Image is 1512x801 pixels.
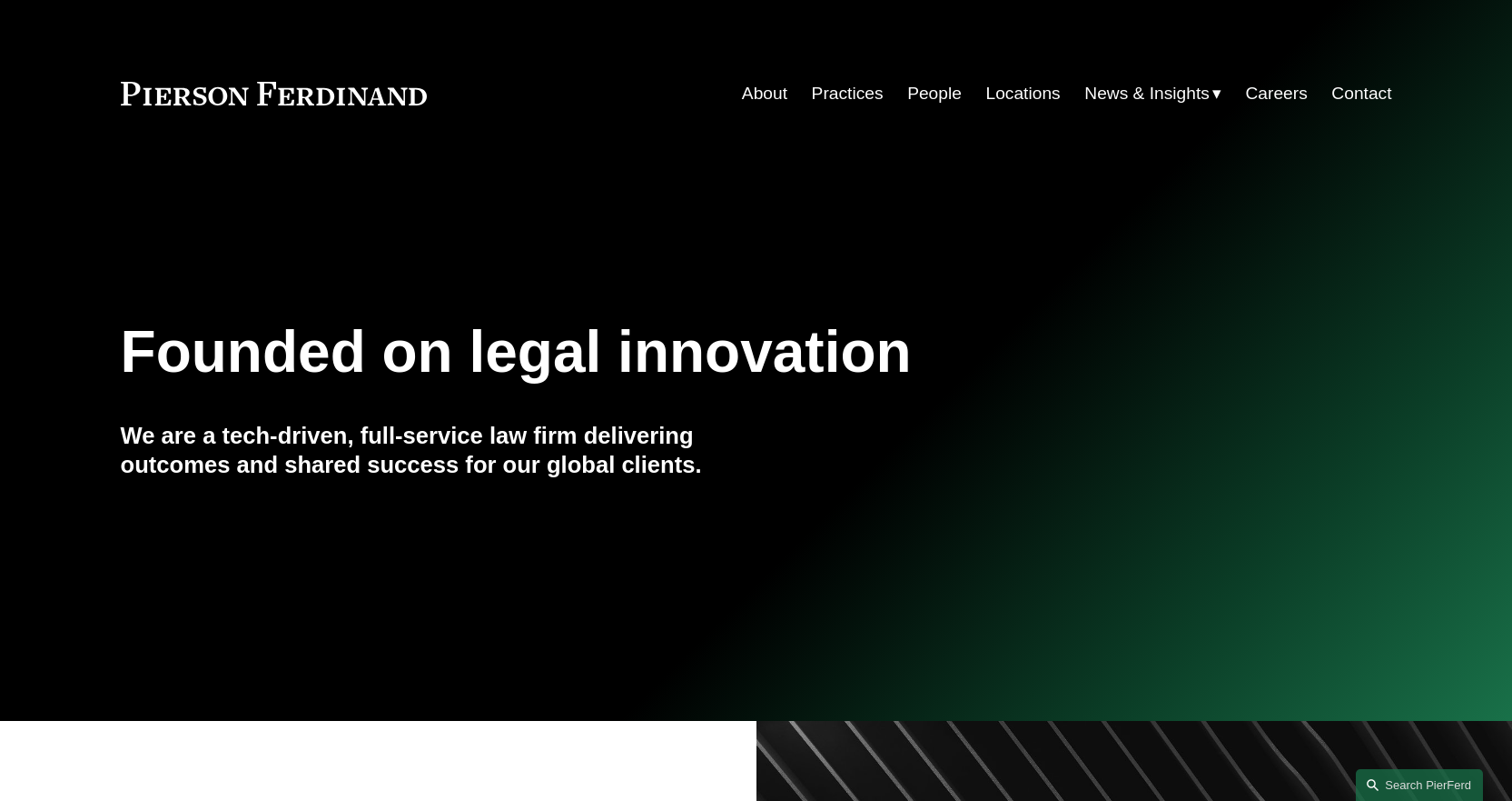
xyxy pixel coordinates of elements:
[1084,76,1221,111] a: folder dropdown
[742,76,787,111] a: About
[907,76,962,111] a: People
[812,76,884,111] a: Practices
[1245,76,1307,111] a: Careers
[1331,76,1391,111] a: Contact
[1084,78,1210,110] span: News & Insights
[1356,769,1483,801] a: Search this site
[986,76,1061,111] a: Locations
[121,319,1181,385] h1: Founded on legal innovation
[121,421,756,480] h4: We are a tech-driven, full-service law firm delivering outcomes and shared success for our global...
